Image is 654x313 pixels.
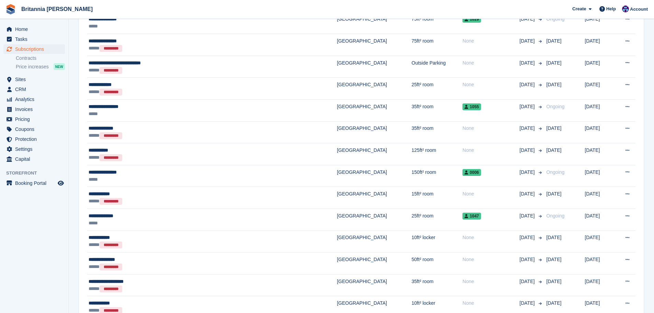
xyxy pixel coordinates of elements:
td: 50ft² room [412,253,463,275]
a: Preview store [57,179,65,187]
td: 75ft² room [412,12,463,34]
td: 25ft² room [412,78,463,100]
div: None [462,234,519,241]
td: [GEOGRAPHIC_DATA] [337,187,411,209]
img: stora-icon-8386f47178a22dfd0bd8f6a31ec36ba5ce8667c1dd55bd0f319d3a0aa187defe.svg [5,4,16,14]
td: [GEOGRAPHIC_DATA] [337,34,411,56]
span: [DATE] [519,59,536,67]
span: [DATE] [519,169,536,176]
img: Becca Clark [622,5,629,12]
span: Analytics [15,94,56,104]
td: [GEOGRAPHIC_DATA] [337,209,411,231]
td: [DATE] [585,12,614,34]
span: Invoices [15,104,56,114]
td: [GEOGRAPHIC_DATA] [337,231,411,253]
div: None [462,37,519,45]
span: [DATE] [519,147,536,154]
td: 150ft² room [412,165,463,187]
span: 1055 [462,103,481,110]
span: [DATE] [519,125,536,132]
span: [DATE] [546,38,561,44]
td: [GEOGRAPHIC_DATA] [337,100,411,122]
td: [GEOGRAPHIC_DATA] [337,12,411,34]
span: [DATE] [519,212,536,220]
td: [DATE] [585,274,614,296]
td: 35ft² room [412,121,463,143]
span: Protection [15,134,56,144]
span: [DATE] [519,256,536,263]
td: 35ft² room [412,100,463,122]
span: Subscriptions [15,44,56,54]
td: [DATE] [585,187,614,209]
span: [DATE] [546,82,561,87]
span: [DATE] [519,15,536,23]
div: None [462,81,519,88]
div: None [462,147,519,154]
a: menu [3,124,65,134]
div: None [462,59,519,67]
span: Help [606,5,616,12]
span: Ongoing [546,16,564,22]
span: Settings [15,144,56,154]
td: [GEOGRAPHIC_DATA] [337,56,411,78]
span: [DATE] [519,190,536,198]
td: [DATE] [585,34,614,56]
a: menu [3,24,65,34]
div: NEW [54,63,65,70]
td: 125ft² room [412,143,463,165]
td: 35ft² room [412,274,463,296]
span: Account [630,6,648,13]
a: Price increases NEW [16,63,65,70]
td: [GEOGRAPHIC_DATA] [337,143,411,165]
span: Home [15,24,56,34]
td: [DATE] [585,253,614,275]
div: None [462,256,519,263]
a: menu [3,134,65,144]
td: 10ft² locker [412,231,463,253]
span: 1029 [462,16,481,23]
div: None [462,278,519,285]
a: Britannia [PERSON_NAME] [19,3,95,15]
span: CRM [15,85,56,94]
a: Contracts [16,55,65,62]
td: 25ft² room [412,209,463,231]
td: [GEOGRAPHIC_DATA] [337,253,411,275]
a: menu [3,154,65,164]
span: 1047 [462,213,481,220]
span: Tasks [15,34,56,44]
span: Storefront [6,170,68,177]
td: [GEOGRAPHIC_DATA] [337,274,411,296]
span: Pricing [15,114,56,124]
span: [DATE] [546,125,561,131]
td: [DATE] [585,56,614,78]
td: [DATE] [585,165,614,187]
a: menu [3,94,65,104]
div: None [462,125,519,132]
span: [DATE] [519,81,536,88]
span: [DATE] [519,103,536,110]
div: None [462,300,519,307]
span: [DATE] [519,278,536,285]
td: 75ft² room [412,34,463,56]
a: menu [3,144,65,154]
span: Booking Portal [15,178,56,188]
span: Sites [15,75,56,84]
td: [DATE] [585,100,614,122]
a: menu [3,44,65,54]
span: [DATE] [546,279,561,284]
span: Ongoing [546,213,564,219]
td: [DATE] [585,78,614,100]
span: [DATE] [546,147,561,153]
span: [DATE] [546,300,561,306]
span: Create [572,5,586,12]
td: [DATE] [585,121,614,143]
td: [DATE] [585,143,614,165]
a: menu [3,75,65,84]
td: [GEOGRAPHIC_DATA] [337,78,411,100]
td: [DATE] [585,231,614,253]
a: menu [3,104,65,114]
span: [DATE] [546,257,561,262]
a: menu [3,178,65,188]
span: Ongoing [546,104,564,109]
span: [DATE] [546,191,561,197]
